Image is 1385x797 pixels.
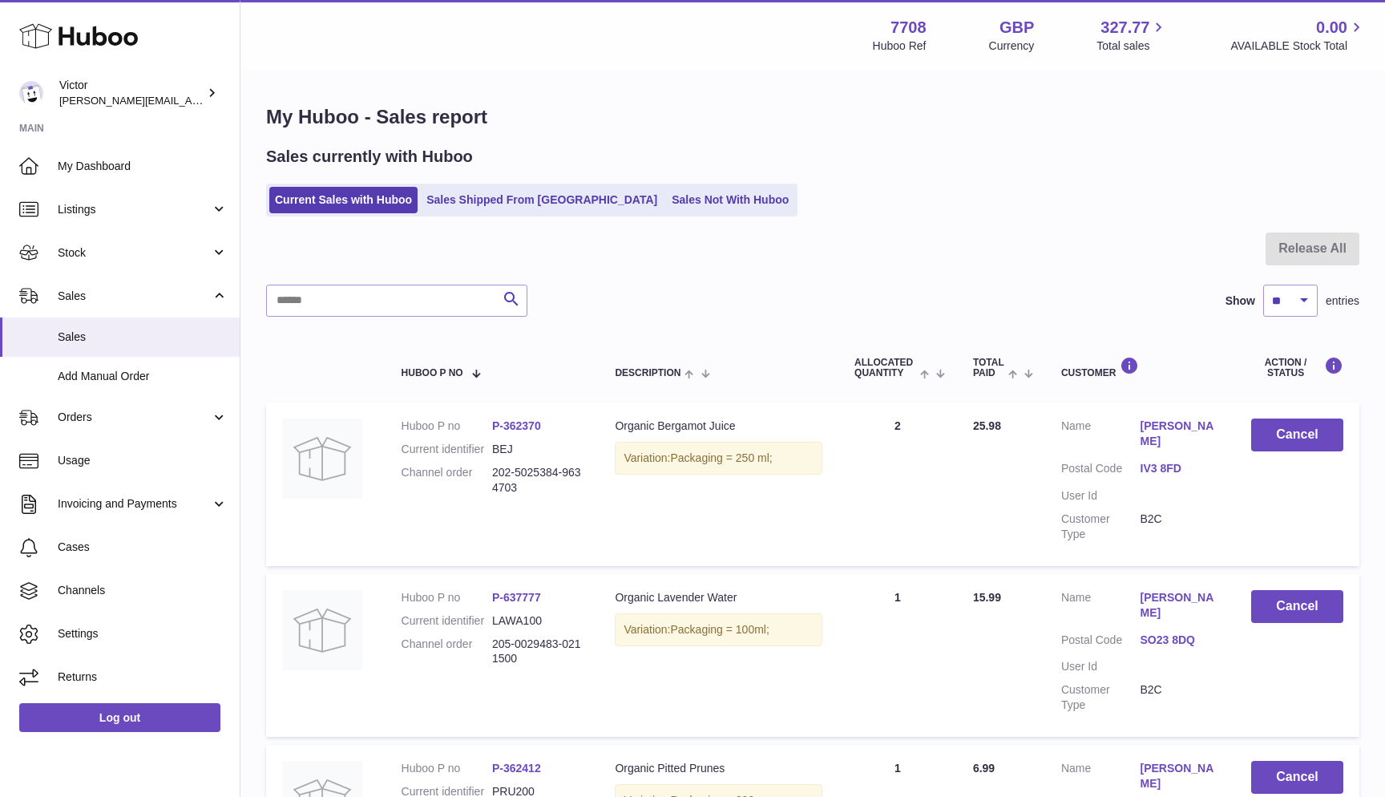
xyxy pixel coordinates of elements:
[670,451,772,464] span: Packaging = 250 ml;
[1251,761,1343,794] button: Cancel
[973,762,995,775] span: 6.99
[19,81,43,105] img: victor@erbology.co
[492,591,541,604] a: P-637777
[615,442,822,475] div: Variation:
[999,17,1034,38] strong: GBP
[402,442,492,457] dt: Current identifier
[421,187,663,213] a: Sales Shipped From [GEOGRAPHIC_DATA]
[402,465,492,496] dt: Channel order
[1226,293,1255,309] label: Show
[58,496,211,512] span: Invoicing and Payments
[492,442,583,457] dd: BEJ
[58,202,211,217] span: Listings
[1096,17,1168,54] a: 327.77 Total sales
[973,358,1004,378] span: Total paid
[1251,419,1343,451] button: Cancel
[282,419,362,499] img: no-photo.jpg
[1061,659,1141,674] dt: User Id
[266,104,1359,130] h1: My Huboo - Sales report
[58,540,228,555] span: Cases
[266,146,473,168] h2: Sales currently with Huboo
[492,465,583,496] dd: 202-5025384-9634703
[1316,17,1347,38] span: 0.00
[873,38,927,54] div: Huboo Ref
[854,358,916,378] span: ALLOCATED Quantity
[1061,761,1141,795] dt: Name
[1230,38,1366,54] span: AVAILABLE Stock Total
[1141,590,1220,621] a: [PERSON_NAME]
[666,187,794,213] a: Sales Not With Huboo
[58,369,228,384] span: Add Manual Order
[1326,293,1359,309] span: entries
[402,613,492,629] dt: Current identifier
[973,591,1001,604] span: 15.99
[1096,38,1168,54] span: Total sales
[1230,17,1366,54] a: 0.00 AVAILABLE Stock Total
[492,613,583,629] dd: LAWA100
[615,590,822,605] div: Organic Lavender Water
[670,623,769,636] span: Packaging = 100ml;
[492,762,541,775] a: P-362412
[838,403,957,565] td: 2
[1100,17,1149,38] span: 327.77
[890,17,927,38] strong: 7708
[838,574,957,737] td: 1
[58,245,211,261] span: Stock
[615,368,680,378] span: Description
[58,626,228,641] span: Settings
[58,289,211,304] span: Sales
[402,761,492,776] dt: Huboo P no
[58,583,228,598] span: Channels
[58,159,228,174] span: My Dashboard
[1061,461,1141,480] dt: Postal Code
[1141,419,1220,449] a: [PERSON_NAME]
[615,419,822,434] div: Organic Bergamot Juice
[402,368,463,378] span: Huboo P no
[1061,357,1219,378] div: Customer
[1141,461,1220,476] a: IV3 8FD
[615,761,822,776] div: Organic Pitted Prunes
[402,637,492,667] dt: Channel order
[58,330,228,345] span: Sales
[1061,488,1141,504] dt: User Id
[615,613,822,646] div: Variation:
[989,38,1035,54] div: Currency
[19,703,220,732] a: Log out
[492,419,541,432] a: P-362370
[492,637,583,667] dd: 205-0029483-0211500
[402,419,492,434] dt: Huboo P no
[1061,512,1141,542] dt: Customer Type
[973,419,1001,432] span: 25.98
[59,94,321,107] span: [PERSON_NAME][EMAIL_ADDRESS][DOMAIN_NAME]
[402,590,492,605] dt: Huboo P no
[59,78,204,108] div: Victor
[1141,682,1220,713] dd: B2C
[1061,590,1141,625] dt: Name
[269,187,418,213] a: Current Sales with Huboo
[58,453,228,468] span: Usage
[282,590,362,670] img: no-photo.jpg
[1251,357,1343,378] div: Action / Status
[1061,419,1141,453] dt: Name
[1141,633,1220,648] a: SO23 8DQ
[1141,761,1220,791] a: [PERSON_NAME]
[1141,512,1220,542] dd: B2C
[58,670,228,685] span: Returns
[1251,590,1343,623] button: Cancel
[1061,633,1141,652] dt: Postal Code
[1061,682,1141,713] dt: Customer Type
[58,410,211,425] span: Orders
